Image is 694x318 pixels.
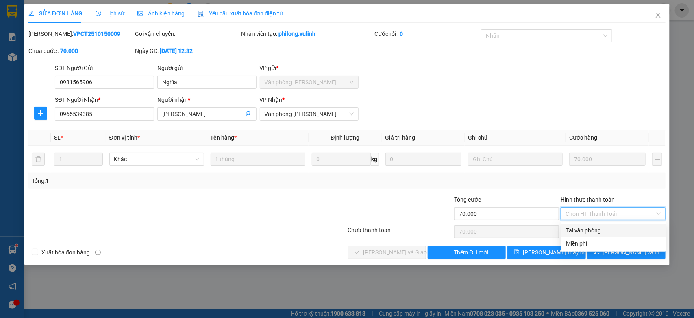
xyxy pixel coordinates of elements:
input: Ghi Chú [468,153,563,166]
label: Hình thức thanh toán [561,196,615,203]
img: logo.jpg [4,4,44,44]
span: kg [371,153,379,166]
button: check[PERSON_NAME] và Giao hàng [348,246,426,259]
div: Tổng: 1 [32,176,268,185]
li: E11, Đường số 8, Khu dân cư Nông [GEOGRAPHIC_DATA], Kv.[GEOGRAPHIC_DATA], [GEOGRAPHIC_DATA] [4,18,155,59]
b: 0 [400,31,403,37]
div: Gói vận chuyển: [135,29,240,38]
button: printer[PERSON_NAME] và In [587,246,666,259]
button: plusThêm ĐH mới [428,246,506,259]
b: [DATE] 12:32 [160,48,193,54]
b: VPCT2510150009 [73,31,120,37]
span: Đơn vị tính [109,134,140,141]
span: Xuất hóa đơn hàng [38,248,94,257]
span: user-add [245,111,252,117]
button: Close [647,4,670,27]
div: Nhân viên tạo: [241,29,373,38]
span: Thêm ĐH mới [454,248,489,257]
span: Yêu cầu xuất hóa đơn điện tử [198,10,283,17]
b: philong.vulinh [279,31,316,37]
input: 0 [569,153,646,166]
input: 0 [385,153,462,166]
button: plus [652,153,662,166]
span: clock-circle [96,11,101,16]
span: phone [4,60,10,67]
span: Tên hàng [211,134,237,141]
span: Chọn HT Thanh Toán [566,208,661,220]
span: Tổng cước [454,196,481,203]
th: Ghi chú [465,130,566,146]
span: Khác [114,153,199,165]
span: printer [594,249,600,256]
span: save [514,249,520,256]
div: Người gửi [157,64,257,72]
span: Văn phòng Vũ Linh [265,76,354,88]
span: Ảnh kiện hàng [137,10,185,17]
div: Ngày GD: [135,46,240,55]
span: [PERSON_NAME] và In [603,248,660,257]
div: Người nhận [157,95,257,104]
b: 70.000 [60,48,78,54]
div: Chưa thanh toán [347,226,454,240]
div: Tại văn phòng [566,226,661,235]
b: [PERSON_NAME] [47,5,115,15]
button: save[PERSON_NAME] thay đổi [507,246,585,259]
div: Miễn phí [566,239,661,248]
span: close [655,12,661,18]
img: icon [198,11,204,17]
span: Cước hàng [569,134,597,141]
span: Văn phòng Cao Thắng [265,108,354,120]
div: Cước rồi : [374,29,479,38]
div: SĐT Người Nhận [55,95,154,104]
span: edit [28,11,34,16]
div: VP gửi [260,64,359,72]
div: SĐT Người Gửi [55,64,154,72]
span: Giá trị hàng [385,134,416,141]
span: [PERSON_NAME] thay đổi [523,248,588,257]
input: VD: Bàn, Ghế [211,153,305,166]
span: info-circle [95,250,101,255]
span: VP Nhận [260,96,283,103]
li: 1900 8181 [4,59,155,69]
span: environment [47,20,53,26]
span: plus [445,249,451,256]
span: plus [35,110,47,116]
button: delete [32,153,45,166]
div: Chưa cước : [28,46,133,55]
span: SL [54,134,61,141]
span: picture [137,11,143,16]
div: [PERSON_NAME]: [28,29,133,38]
span: Định lượng [331,134,360,141]
span: Lịch sử [96,10,124,17]
span: SỬA ĐƠN HÀNG [28,10,83,17]
button: plus [34,107,47,120]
